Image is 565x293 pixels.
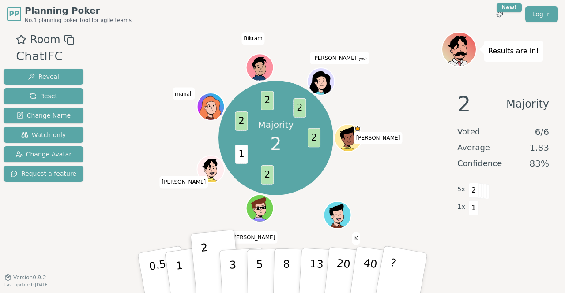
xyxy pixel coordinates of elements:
[261,165,274,185] span: 2
[235,111,248,131] span: 2
[506,93,549,115] span: Majority
[488,45,539,57] p: Results are in!
[529,141,549,154] span: 1.83
[457,141,490,154] span: Average
[235,145,248,164] span: 1
[25,17,132,24] span: No.1 planning poker tool for agile teams
[173,87,195,100] span: Click to change your name
[261,91,274,110] span: 2
[160,176,208,188] span: Click to change your name
[354,132,403,144] span: Click to change your name
[16,111,71,120] span: Change Name
[492,6,508,22] button: New!
[25,4,132,17] span: Planning Poker
[293,98,306,118] span: 2
[16,48,74,66] div: ChatIFC
[21,130,66,139] span: Watch only
[356,57,367,61] span: (you)
[4,274,46,281] button: Version0.9.2
[4,166,83,182] button: Request a feature
[30,32,60,48] span: Room
[28,72,59,81] span: Reveal
[457,185,465,194] span: 5 x
[258,119,294,131] p: Majority
[352,232,360,244] span: Click to change your name
[9,9,19,19] span: PP
[30,92,57,100] span: Reset
[310,52,369,64] span: Click to change your name
[535,126,549,138] span: 6 / 6
[13,274,46,281] span: Version 0.9.2
[4,88,83,104] button: Reset
[270,131,281,157] span: 2
[16,32,26,48] button: Add as favourite
[308,128,320,148] span: 2
[354,125,361,132] span: Prakhar is the host
[4,108,83,123] button: Change Name
[4,127,83,143] button: Watch only
[7,4,132,24] a: PPPlanning PokerNo.1 planning poker tool for agile teams
[457,126,480,138] span: Voted
[200,241,212,289] p: 2
[497,3,522,12] div: New!
[525,6,558,22] a: Log in
[457,93,471,115] span: 2
[457,202,465,212] span: 1 x
[457,157,502,170] span: Confidence
[4,282,49,287] span: Last updated: [DATE]
[4,146,83,162] button: Change Avatar
[241,32,264,45] span: Click to change your name
[229,231,278,243] span: Click to change your name
[11,169,76,178] span: Request a feature
[4,69,83,85] button: Reveal
[308,68,334,94] button: Click to change your avatar
[530,157,549,170] span: 83 %
[469,183,479,198] span: 2
[15,150,72,159] span: Change Avatar
[469,200,479,215] span: 1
